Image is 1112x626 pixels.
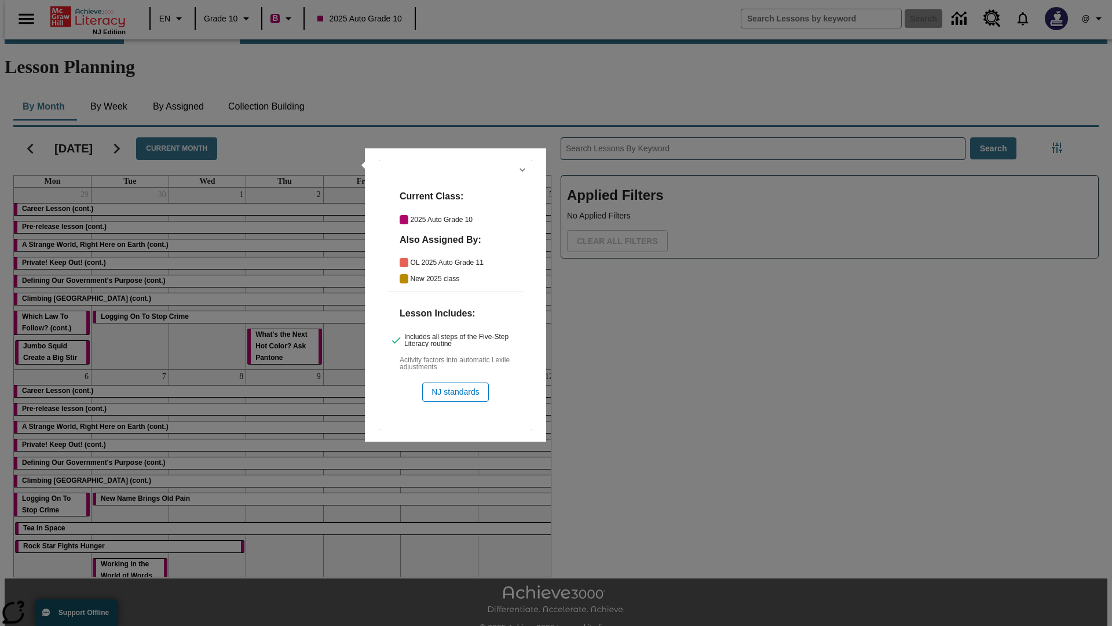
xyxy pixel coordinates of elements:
[400,356,523,370] span: Activity factors into automatic Lexile adjustments
[400,189,523,203] h6: Current Class:
[400,232,523,247] h6: Also Assigned By:
[411,216,523,223] span: 2025 Auto Grade 10
[431,386,479,398] span: NJ standards
[411,259,523,266] span: OL 2025 Auto Grade 11
[411,275,523,282] span: New 2025 class
[400,306,523,321] h6: Lesson Includes:
[379,160,532,430] div: lesson details
[404,333,523,347] span: Includes all steps of the Five-Step Literacy routine
[422,383,488,402] button: NJ standards
[514,161,531,179] button: Hide Details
